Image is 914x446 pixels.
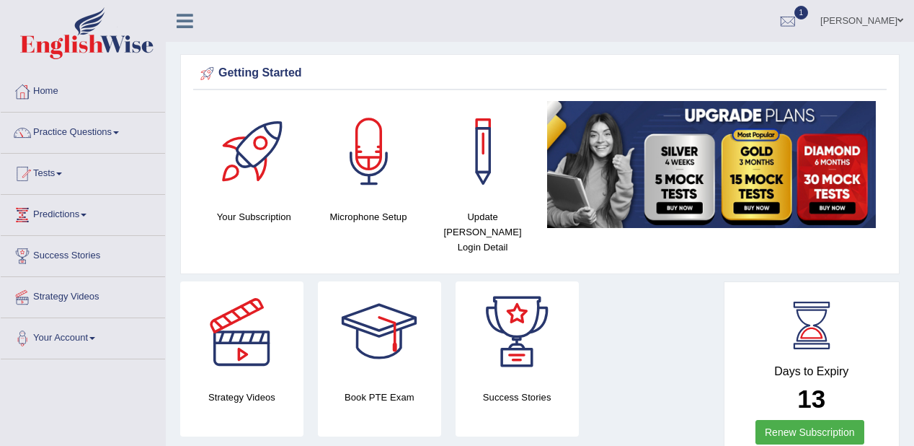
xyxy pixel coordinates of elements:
a: Predictions [1,195,165,231]
h4: Success Stories [456,390,579,405]
a: Renew Subscription [755,420,864,445]
a: Home [1,71,165,108]
h4: Book PTE Exam [318,390,441,405]
h4: Strategy Videos [180,390,303,405]
h4: Days to Expiry [740,365,884,378]
a: Practice Questions [1,113,165,149]
span: 1 [794,6,809,19]
a: Your Account [1,318,165,354]
a: Tests [1,154,165,190]
a: Strategy Videos [1,277,165,313]
img: small5.jpg [547,101,876,228]
h4: Your Subscription [204,209,304,224]
a: Success Stories [1,236,165,272]
b: 13 [797,385,825,413]
h4: Update [PERSON_NAME] Login Detail [432,209,533,255]
div: Getting Started [197,63,883,84]
h4: Microphone Setup [319,209,419,224]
